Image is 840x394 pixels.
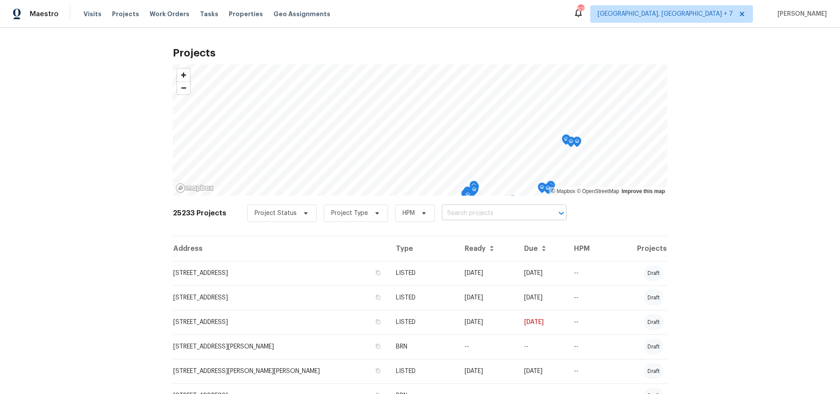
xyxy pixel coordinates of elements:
span: Work Orders [150,10,189,18]
span: HPM [402,209,415,218]
div: Map marker [461,189,470,203]
span: Maestro [30,10,59,18]
th: Projects [606,236,667,261]
div: draft [644,265,663,281]
th: Due [517,236,567,261]
td: [DATE] [517,261,567,285]
button: Copy Address [374,269,382,277]
th: HPM [567,236,607,261]
td: [DATE] [517,359,567,383]
span: Tasks [200,11,218,17]
div: Map marker [462,189,471,202]
div: Map marker [538,183,546,196]
td: -- [567,285,607,310]
div: Map marker [562,134,570,148]
td: [STREET_ADDRESS] [173,261,389,285]
div: draft [644,339,663,355]
div: Map marker [543,183,552,197]
span: Projects [112,10,139,18]
span: [GEOGRAPHIC_DATA], [GEOGRAPHIC_DATA] + 7 [598,10,733,18]
td: -- [567,359,607,383]
div: Map marker [463,190,472,204]
a: Mapbox [551,188,575,194]
td: LISTED [389,261,458,285]
canvas: Map [173,64,667,196]
td: -- [567,261,607,285]
input: Search projects [442,207,542,220]
span: Project Type [331,209,368,218]
div: Map marker [470,185,479,198]
a: OpenStreetMap [577,188,619,194]
td: -- [458,334,517,359]
td: BRN [389,334,458,359]
td: [DATE] [517,285,567,310]
td: [STREET_ADDRESS] [173,310,389,334]
a: Improve this map [622,188,665,194]
div: 57 [577,5,584,14]
td: [DATE] [458,359,517,383]
span: [PERSON_NAME] [774,10,827,18]
h2: 25233 Projects [173,209,226,218]
div: Map marker [567,137,575,150]
div: draft [644,363,663,379]
span: Visits [84,10,101,18]
span: Project Status [255,209,297,218]
button: Copy Address [374,293,382,301]
button: Copy Address [374,342,382,350]
a: Mapbox homepage [175,183,214,193]
td: [STREET_ADDRESS][PERSON_NAME] [173,334,389,359]
h2: Projects [173,49,667,57]
td: -- [567,334,607,359]
td: -- [567,310,607,334]
button: Open [555,207,567,219]
button: Copy Address [374,318,382,326]
div: Map marker [546,181,555,194]
span: Properties [229,10,263,18]
div: Map marker [463,186,472,200]
td: LISTED [389,359,458,383]
div: Map marker [508,195,517,209]
td: [STREET_ADDRESS][PERSON_NAME][PERSON_NAME] [173,359,389,383]
div: Map marker [469,181,478,194]
button: Zoom out [177,81,190,94]
span: Geo Assignments [273,10,330,18]
td: [DATE] [458,285,517,310]
div: Map marker [573,137,581,150]
td: -- [517,334,567,359]
td: [DATE] [517,310,567,334]
td: LISTED [389,310,458,334]
td: [STREET_ADDRESS] [173,285,389,310]
button: Zoom in [177,69,190,81]
div: draft [644,314,663,330]
button: Copy Address [374,367,382,375]
th: Type [389,236,458,261]
th: Address [173,236,389,261]
td: LISTED [389,285,458,310]
th: Ready [458,236,517,261]
td: [DATE] [458,310,517,334]
span: Zoom out [177,82,190,94]
div: draft [644,290,663,306]
td: [DATE] [458,261,517,285]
